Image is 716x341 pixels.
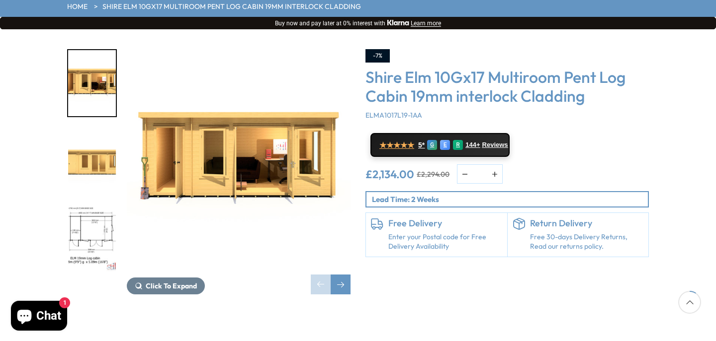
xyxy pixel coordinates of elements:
[68,205,116,272] img: Elm2990x50909_9x16_8PLAN_fa07f756-2e9b-4080-86e3-fc095bf7bbd6_200x200.jpg
[68,128,116,194] img: Elm2990x50909_9x16_8000_578f2222-942b-4b45-bcfa-3677885ef887_200x200.jpg
[365,111,422,120] span: ELMA1017L19-1AA
[427,140,437,150] div: G
[465,141,480,149] span: 144+
[67,205,117,273] div: 3 / 10
[440,140,450,150] div: E
[372,194,648,205] p: Lead Time: 2 Weeks
[127,49,351,273] img: Shire Elm 10Gx17 Multiroom Pent Log Cabin 19mm interlock Cladding - Best Shed
[388,232,502,252] a: Enter your Postal code for Free Delivery Availability
[67,49,117,117] div: 1 / 10
[388,218,502,229] h6: Free Delivery
[417,171,449,178] del: £2,294.00
[127,49,351,294] div: 1 / 10
[127,277,205,294] button: Click To Expand
[8,301,70,333] inbox-online-store-chat: Shopify online store chat
[365,68,649,106] h3: Shire Elm 10Gx17 Multiroom Pent Log Cabin 19mm interlock Cladding
[370,133,510,157] a: ★★★★★ 5* G E R 144+ Reviews
[102,2,361,12] a: Shire Elm 10Gx17 Multiroom Pent Log Cabin 19mm interlock Cladding
[530,218,644,229] h6: Return Delivery
[379,140,414,150] span: ★★★★★
[482,141,508,149] span: Reviews
[530,232,644,252] p: Free 30-days Delivery Returns, Read our returns policy.
[67,127,117,195] div: 2 / 10
[453,140,463,150] div: R
[365,49,390,63] div: -7%
[311,274,331,294] div: Previous slide
[331,274,351,294] div: Next slide
[365,169,414,180] ins: £2,134.00
[68,50,116,116] img: Elm2990x50909_9x16_8000LIFESTYLE_ebb03b52-3ad0-433a-96f0-8190fa0c79cb_200x200.jpg
[67,2,88,12] a: HOME
[146,281,197,290] span: Click To Expand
